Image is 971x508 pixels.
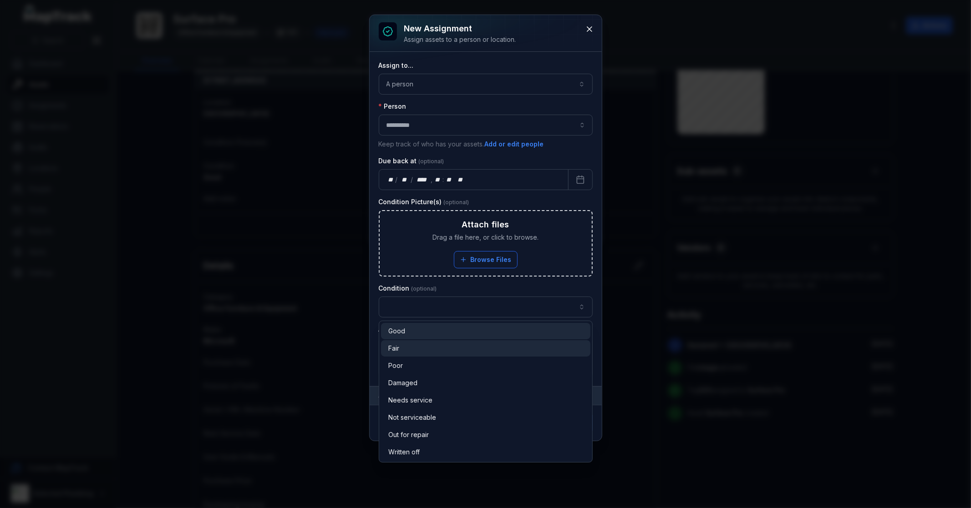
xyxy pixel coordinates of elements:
[388,327,405,336] span: Good
[388,378,417,387] span: Damaged
[388,396,432,405] span: Needs service
[388,361,403,370] span: Poor
[388,413,436,422] span: Not serviceable
[388,430,429,439] span: Out for repair
[388,448,420,457] span: Written off
[388,344,399,353] span: Fair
